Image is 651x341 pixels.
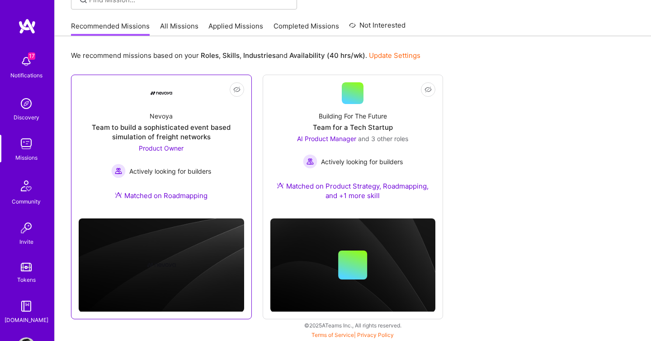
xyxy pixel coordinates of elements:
p: We recommend missions based on your , , and . [71,51,420,60]
span: Product Owner [139,144,184,152]
img: cover [79,218,244,312]
img: guide book [17,297,35,315]
div: [DOMAIN_NAME] [5,315,48,325]
span: and 3 other roles [358,135,408,142]
img: Ateam Purple Icon [277,182,284,189]
b: Skills [222,51,240,60]
div: Notifications [10,71,42,80]
span: AI Product Manager [297,135,356,142]
div: Matched on Product Strategy, Roadmapping, and +1 more skill [270,181,436,200]
img: cover [270,218,436,312]
a: Completed Missions [274,21,339,36]
i: icon EyeClosed [233,86,241,93]
img: teamwork [17,135,35,153]
span: Actively looking for builders [129,166,211,176]
img: Company logo [147,251,176,279]
div: © 2025 ATeams Inc., All rights reserved. [54,314,651,336]
img: tokens [21,263,32,271]
a: Not Interested [349,20,406,36]
img: Actively looking for builders [111,164,126,178]
img: Actively looking for builders [303,154,317,169]
a: All Missions [160,21,198,36]
a: Applied Missions [208,21,263,36]
div: Team for a Tech Startup [313,123,393,132]
img: logo [18,18,36,34]
i: icon EyeClosed [425,86,432,93]
div: Building For The Future [319,111,387,121]
img: Community [15,175,37,197]
img: bell [17,52,35,71]
a: Terms of Service [311,332,354,338]
div: Matched on Roadmapping [115,191,208,200]
span: Actively looking for builders [321,157,403,166]
b: Availability (40 hrs/wk) [289,51,365,60]
b: Roles [201,51,219,60]
img: discovery [17,95,35,113]
div: Team to build a sophisticated event based simulation of freight networks [79,123,244,142]
div: Discovery [14,113,39,122]
a: Privacy Policy [357,332,394,338]
div: Invite [19,237,33,246]
img: Ateam Purple Icon [115,191,122,199]
div: Nevoya [150,111,173,121]
img: Invite [17,219,35,237]
div: Community [12,197,41,206]
img: Company Logo [151,91,172,95]
span: | [311,332,394,338]
span: 17 [28,52,35,60]
div: Missions [15,153,38,162]
a: Update Settings [369,51,420,60]
div: Tokens [17,275,36,284]
a: Recommended Missions [71,21,150,36]
b: Industries [243,51,276,60]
